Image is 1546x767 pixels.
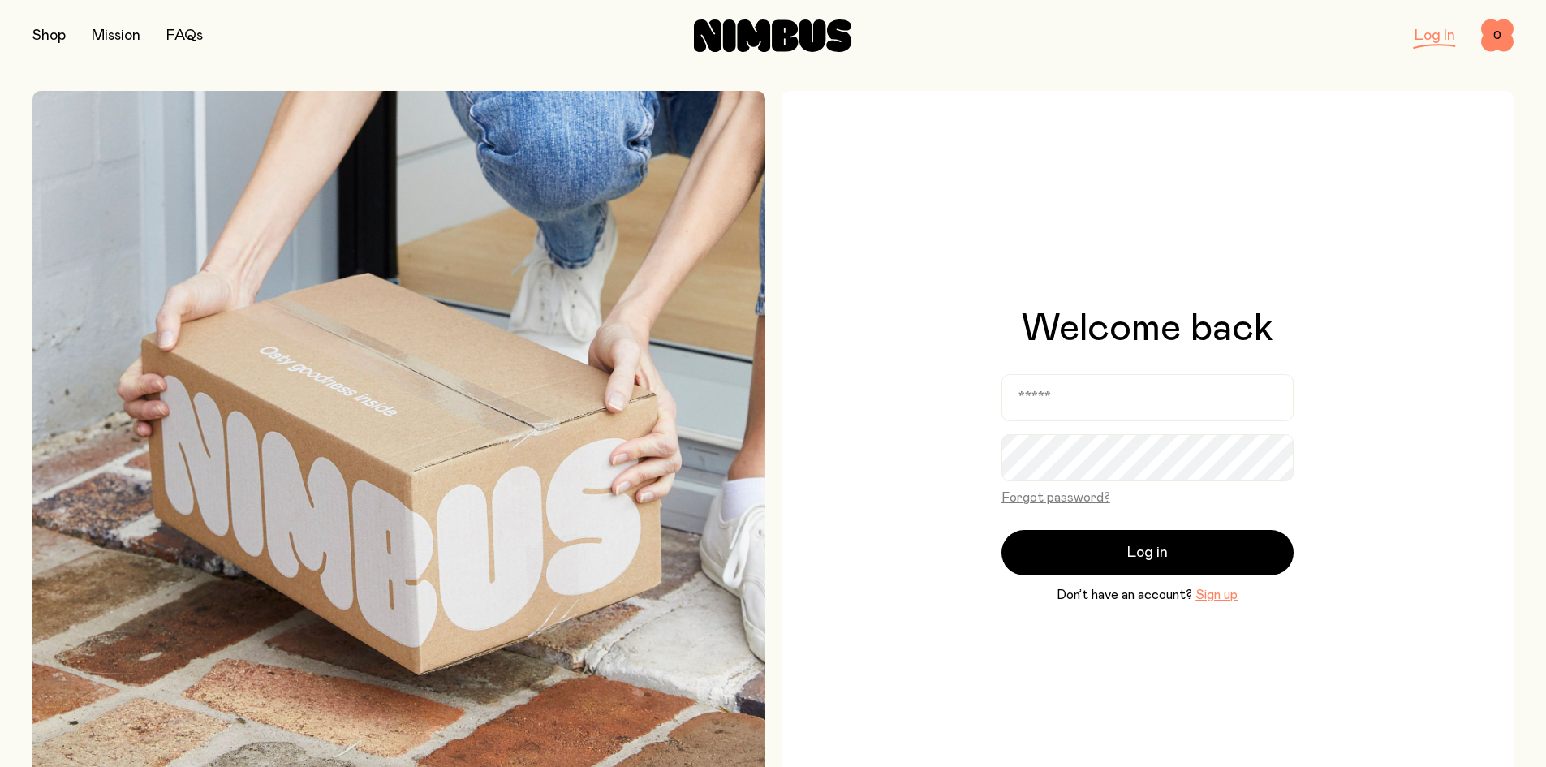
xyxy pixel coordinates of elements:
a: Log In [1415,28,1455,43]
span: Don’t have an account? [1057,585,1192,605]
button: 0 [1481,19,1514,52]
a: Mission [92,28,140,43]
button: Sign up [1195,585,1238,605]
span: Log in [1127,541,1168,564]
h1: Welcome back [1022,309,1273,348]
button: Log in [1001,530,1294,575]
button: Forgot password? [1001,488,1110,507]
a: FAQs [166,28,203,43]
